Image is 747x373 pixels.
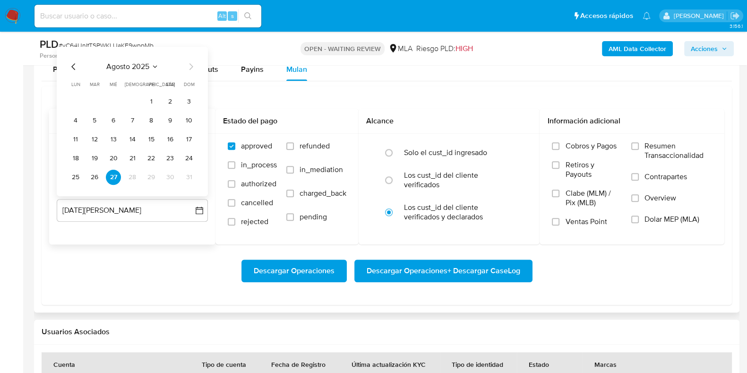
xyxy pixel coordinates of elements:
[231,11,234,20] span: s
[602,41,673,56] button: AML Data Collector
[59,41,154,50] span: # vC64UnItTSPWKLUaKF9wppMb
[730,11,740,21] a: Salir
[218,11,226,20] span: Alt
[34,10,261,22] input: Buscar usuario o caso...
[684,41,734,56] button: Acciones
[643,12,651,20] a: Notificaciones
[40,36,59,52] b: PLD
[388,43,412,54] div: MLA
[729,22,742,30] span: 3.156.1
[455,43,473,54] span: HIGH
[40,52,66,60] b: Person ID
[301,42,385,55] p: OPEN - WAITING REVIEW
[673,11,727,20] p: florencia.lera@mercadolibre.com
[691,41,718,56] span: Acciones
[238,9,258,23] button: search-icon
[416,43,473,54] span: Riesgo PLD:
[609,41,666,56] b: AML Data Collector
[42,327,732,337] h2: Usuarios Asociados
[580,11,633,21] span: Accesos rápidos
